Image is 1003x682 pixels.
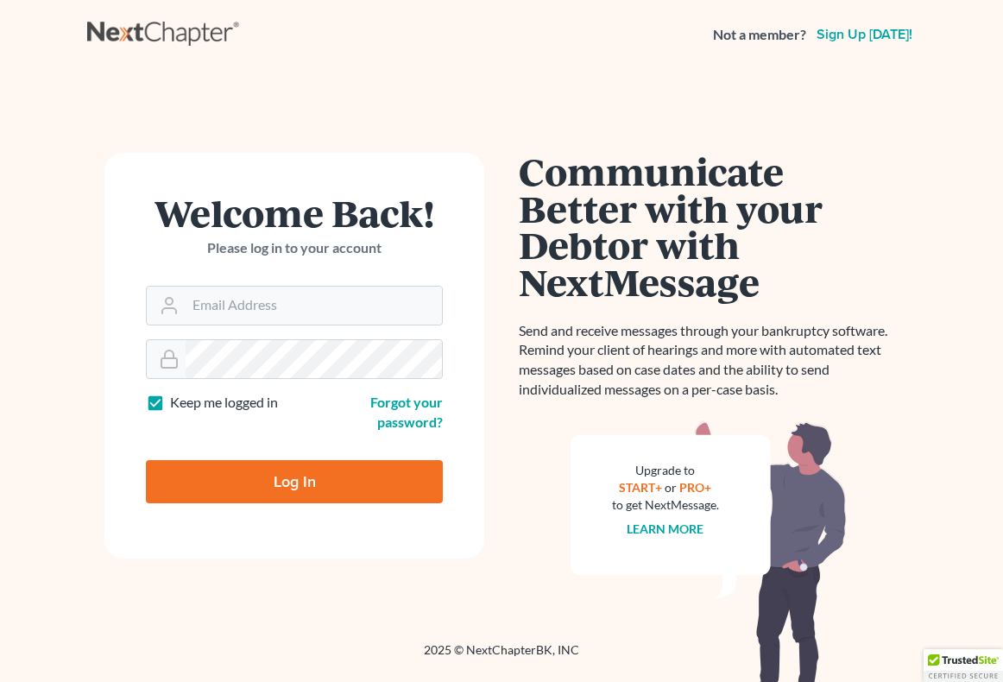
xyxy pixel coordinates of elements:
a: START+ [620,480,663,495]
strong: Not a member? [713,25,806,45]
input: Email Address [186,287,442,325]
p: Send and receive messages through your bankruptcy software. Remind your client of hearings and mo... [519,321,899,400]
a: PRO+ [680,480,712,495]
span: or [666,480,678,495]
div: to get NextMessage. [612,496,719,514]
label: Keep me logged in [170,393,278,413]
a: Learn more [628,521,704,536]
div: 2025 © NextChapterBK, INC [87,641,916,673]
a: Sign up [DATE]! [813,28,916,41]
h1: Communicate Better with your Debtor with NextMessage [519,153,899,300]
p: Please log in to your account [146,238,443,258]
h1: Welcome Back! [146,194,443,231]
a: Forgot your password? [370,394,443,430]
div: TrustedSite Certified [924,649,1003,682]
input: Log In [146,460,443,503]
div: Upgrade to [612,462,719,479]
